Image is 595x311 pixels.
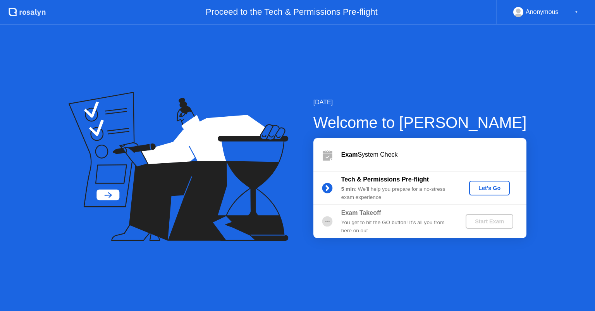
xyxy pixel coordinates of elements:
[341,150,526,159] div: System Check
[341,186,355,192] b: 5 min
[313,98,527,107] div: [DATE]
[341,219,453,235] div: You get to hit the GO button! It’s all you from here on out
[469,181,510,195] button: Let's Go
[466,214,513,229] button: Start Exam
[313,111,527,134] div: Welcome to [PERSON_NAME]
[341,185,453,201] div: : We’ll help you prepare for a no-stress exam experience
[341,151,358,158] b: Exam
[574,7,578,17] div: ▼
[341,176,429,183] b: Tech & Permissions Pre-flight
[341,209,381,216] b: Exam Takeoff
[469,218,510,225] div: Start Exam
[526,7,559,17] div: Anonymous
[472,185,507,191] div: Let's Go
